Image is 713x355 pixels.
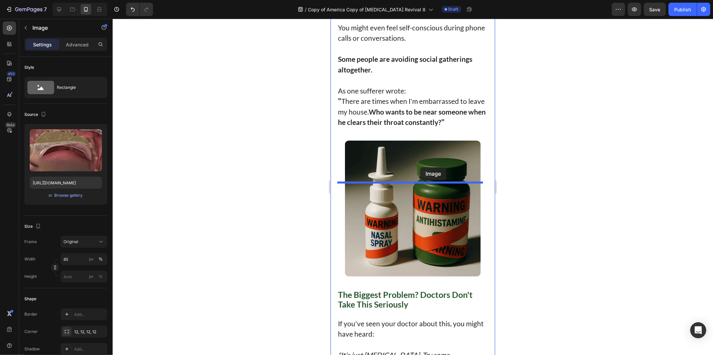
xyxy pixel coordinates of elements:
[649,7,661,12] span: Save
[3,3,50,16] button: 7
[87,255,95,263] button: %
[54,192,83,199] button: Browse gallery
[89,256,94,262] div: px
[305,6,307,13] span: /
[33,41,52,48] p: Settings
[97,255,105,263] button: px
[57,80,98,95] div: Rectangle
[449,6,459,12] span: Draft
[97,273,105,281] button: px
[32,24,89,32] p: Image
[24,110,47,119] div: Source
[308,6,426,13] span: Copy of America Copy of [MEDICAL_DATA] Revival 8
[74,312,106,318] div: Add...
[24,256,35,262] label: Width
[24,64,34,70] div: Style
[669,3,697,16] button: Publish
[99,274,103,280] div: %
[6,71,16,76] div: 450
[331,19,495,355] iframe: Design area
[44,5,47,13] p: 7
[49,191,53,199] span: or
[89,274,94,280] div: px
[24,222,42,231] div: Size
[87,273,95,281] button: %
[30,177,102,189] input: https://example.com/image.jpg
[24,296,36,302] div: Shape
[690,322,706,338] div: Open Intercom Messenger
[61,271,107,283] input: px%
[5,122,16,128] div: Beta
[61,253,107,265] input: px%
[66,41,89,48] p: Advanced
[126,3,153,16] div: Undo/Redo
[24,346,40,352] div: Shadow
[24,329,38,335] div: Corner
[61,236,107,248] button: Original
[674,6,691,13] div: Publish
[30,129,102,171] img: preview-image
[74,346,106,352] div: Add...
[99,256,103,262] div: %
[64,239,78,245] span: Original
[24,239,37,245] label: Frame
[24,274,37,280] label: Height
[74,329,106,335] div: 12, 12, 12, 12
[644,3,666,16] button: Save
[24,311,37,317] div: Border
